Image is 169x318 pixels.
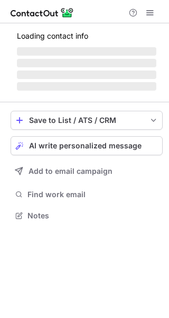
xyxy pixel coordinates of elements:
button: save-profile-one-click [11,111,163,130]
span: Add to email campaign [29,167,112,175]
button: AI write personalized message [11,136,163,155]
span: ‌ [17,59,156,67]
button: Find work email [11,187,163,202]
span: ‌ [17,82,156,91]
span: Notes [27,211,158,220]
div: Save to List / ATS / CRM [29,116,144,125]
p: Loading contact info [17,32,156,40]
span: Find work email [27,190,158,199]
span: ‌ [17,47,156,56]
button: Add to email campaign [11,162,163,181]
span: AI write personalized message [29,142,142,150]
button: Notes [11,208,163,223]
img: ContactOut v5.3.10 [11,6,74,19]
span: ‌ [17,70,156,79]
